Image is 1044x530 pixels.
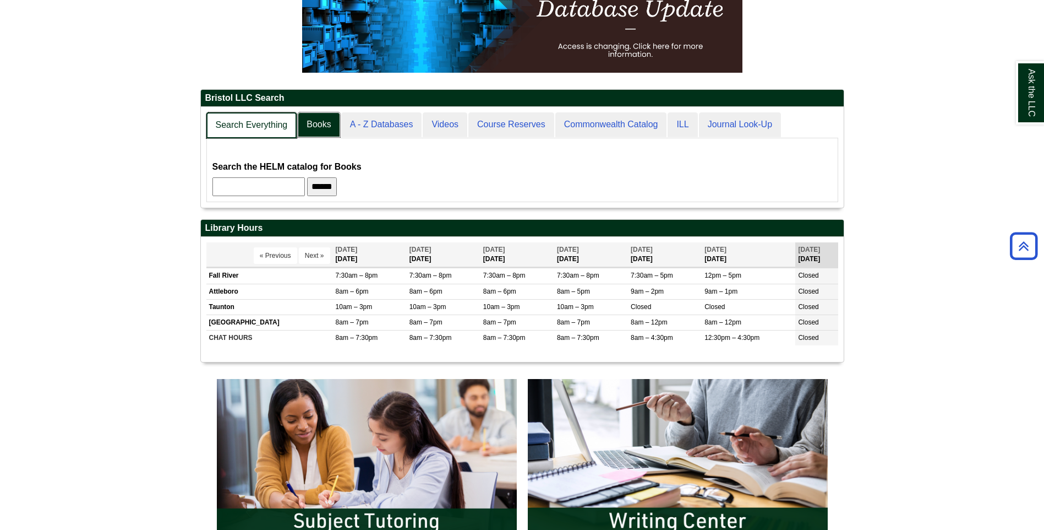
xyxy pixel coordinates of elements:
[704,334,759,342] span: 12:30pm – 4:30pm
[206,284,333,299] td: Attleboro
[409,246,431,253] span: [DATE]
[201,90,844,107] h2: Bristol LLC Search
[555,112,667,137] a: Commonwealth Catalog
[704,318,741,326] span: 8am – 12pm
[631,334,673,342] span: 8am – 4:30pm
[341,112,422,137] a: A - Z Databases
[212,159,362,175] label: Search the HELM catalog for Books
[798,288,818,295] span: Closed
[407,242,480,267] th: [DATE]
[468,112,554,137] a: Course Reserves
[336,272,378,279] span: 7:30am – 8pm
[201,220,844,237] h2: Library Hours
[631,246,653,253] span: [DATE]
[409,303,446,311] span: 10am – 3pm
[557,272,599,279] span: 7:30am – 8pm
[409,318,442,326] span: 8am – 7pm
[557,303,594,311] span: 10am – 3pm
[206,268,333,284] td: Fall River
[631,272,673,279] span: 7:30am – 5pm
[557,288,590,295] span: 8am – 5pm
[631,318,668,326] span: 8am – 12pm
[212,144,832,196] div: Books
[483,303,520,311] span: 10am – 3pm
[409,334,452,342] span: 8am – 7:30pm
[631,303,651,311] span: Closed
[798,272,818,279] span: Closed
[668,112,697,137] a: ILL
[557,246,579,253] span: [DATE]
[299,247,330,264] button: Next »
[206,315,333,330] td: [GEOGRAPHIC_DATA]
[409,288,442,295] span: 8am – 6pm
[704,303,725,311] span: Closed
[1006,239,1041,253] a: Back to Top
[631,288,664,295] span: 9am – 2pm
[423,112,467,137] a: Videos
[702,242,795,267] th: [DATE]
[704,288,737,295] span: 9am – 1pm
[483,318,516,326] span: 8am – 7pm
[483,334,526,342] span: 8am – 7:30pm
[554,242,628,267] th: [DATE]
[336,288,369,295] span: 8am – 6pm
[795,242,838,267] th: [DATE]
[798,246,820,253] span: [DATE]
[409,272,452,279] span: 7:30am – 8pm
[206,330,333,345] td: CHAT HOURS
[557,318,590,326] span: 8am – 7pm
[557,334,599,342] span: 8am – 7:30pm
[336,334,378,342] span: 8am – 7:30pm
[798,303,818,311] span: Closed
[206,112,297,138] a: Search Everything
[480,242,554,267] th: [DATE]
[336,246,358,253] span: [DATE]
[699,112,781,137] a: Journal Look-Up
[483,272,526,279] span: 7:30am – 8pm
[298,112,340,137] a: Books
[704,272,741,279] span: 12pm – 5pm
[483,246,505,253] span: [DATE]
[254,247,297,264] button: « Previous
[333,242,407,267] th: [DATE]
[336,303,373,311] span: 10am – 3pm
[483,288,516,295] span: 8am – 6pm
[628,242,702,267] th: [DATE]
[798,318,818,326] span: Closed
[336,318,369,326] span: 8am – 7pm
[704,246,726,253] span: [DATE]
[206,299,333,315] td: Taunton
[798,334,818,342] span: Closed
